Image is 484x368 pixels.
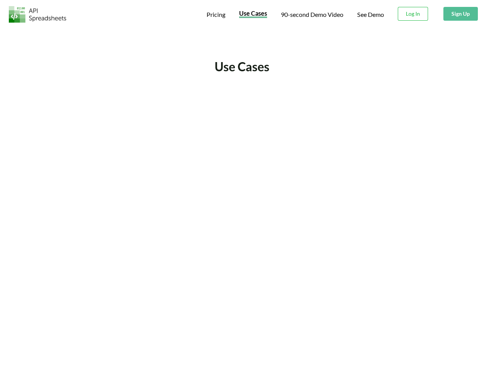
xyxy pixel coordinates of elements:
[443,7,478,21] button: Sign Up
[207,11,225,18] span: Pricing
[239,10,267,17] span: Use Cases
[398,7,428,21] button: Log In
[9,6,66,23] img: Logo.png
[281,11,343,18] span: 90-second Demo Video
[357,11,384,19] a: See Demo
[143,58,341,76] div: Use Cases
